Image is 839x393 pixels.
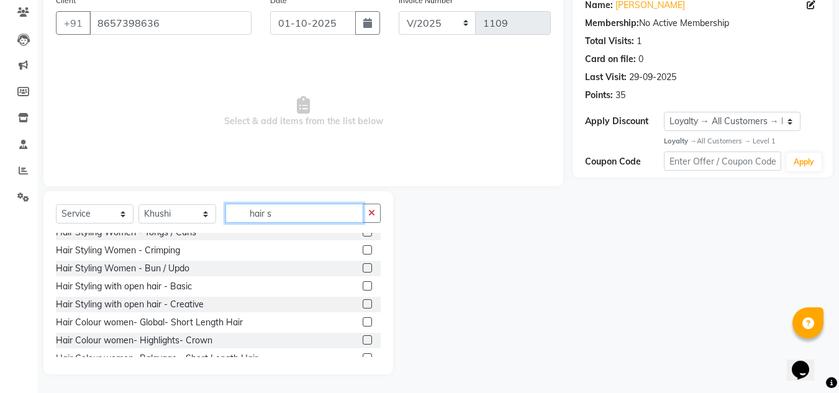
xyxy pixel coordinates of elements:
div: 35 [615,89,625,102]
div: 0 [638,53,643,66]
span: Select & add items from the list below [56,50,551,174]
div: Membership: [585,17,639,30]
div: Hair Styling Women - Crimping [56,244,180,257]
div: 1 [637,35,642,48]
div: Hair Colour women- Balayage - Short Length Hair [56,352,258,365]
button: Apply [786,153,822,171]
div: 29-09-2025 [629,71,676,84]
div: Hair Styling with open hair - Creative [56,298,204,311]
button: +91 [56,11,91,35]
div: Coupon Code [585,155,663,168]
div: Hair Styling Women - Bun / Updo [56,262,189,275]
div: Apply Discount [585,115,663,128]
strong: Loyalty → [664,137,697,145]
div: No Active Membership [585,17,820,30]
input: Search by Name/Mobile/Email/Code [89,11,252,35]
div: Hair Styling with open hair - Basic [56,280,192,293]
input: Enter Offer / Coupon Code [664,151,781,171]
div: Points: [585,89,613,102]
div: Hair Styling Women - Tongs / Curls [56,226,196,239]
div: Card on file: [585,53,636,66]
input: Search or Scan [225,204,363,223]
div: All Customers → Level 1 [664,136,820,147]
div: Hair Colour women- Global- Short Length Hair [56,316,243,329]
div: Hair Colour women- Highlights- Crown [56,334,212,347]
iframe: chat widget [787,343,827,381]
div: Total Visits: [585,35,634,48]
div: Last Visit: [585,71,627,84]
